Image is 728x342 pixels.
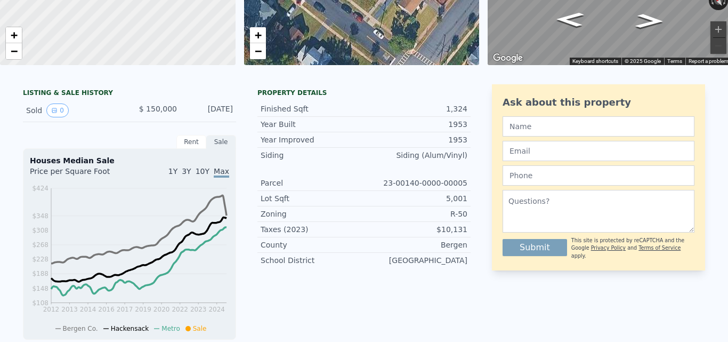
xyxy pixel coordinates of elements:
[11,28,18,42] span: +
[32,212,48,220] tspan: $348
[254,44,261,58] span: −
[503,239,567,256] button: Submit
[139,105,177,113] span: $ 150,000
[172,306,188,313] tspan: 2022
[43,306,60,313] tspan: 2012
[32,241,48,249] tspan: $268
[364,240,467,250] div: Bergen
[503,165,694,186] input: Phone
[261,134,364,145] div: Year Improved
[176,135,206,149] div: Rent
[364,134,467,145] div: 1953
[261,209,364,219] div: Zoning
[710,21,726,37] button: Zoom in
[364,104,467,114] div: 1,324
[32,270,48,277] tspan: $188
[364,224,467,235] div: $10,131
[250,43,266,59] a: Zoom out
[190,306,207,313] tspan: 2023
[32,227,48,234] tspan: $308
[63,325,98,332] span: Bergen Co.
[544,9,596,30] path: Go Northwest, Sutton Ave
[261,255,364,266] div: School District
[214,167,229,178] span: Max
[254,28,261,42] span: +
[364,150,467,161] div: Siding (Alum/Vinyl)
[161,325,180,332] span: Metro
[23,89,236,99] div: LISTING & SALE HISTORY
[6,43,22,59] a: Zoom out
[111,325,149,332] span: Hackensack
[624,11,676,32] path: Go Southeast, Sutton Ave
[32,256,48,263] tspan: $228
[32,299,48,307] tspan: $108
[364,119,467,130] div: 1953
[364,178,467,188] div: 23-00140-0000-00005
[261,119,364,130] div: Year Built
[364,255,467,266] div: [GEOGRAPHIC_DATA]
[30,166,130,183] div: Price per Square Foot
[26,104,121,117] div: Sold
[261,178,364,188] div: Parcel
[32,285,48,292] tspan: $148
[135,306,151,313] tspan: 2019
[572,58,618,65] button: Keyboard shortcuts
[61,306,78,313] tspan: 2013
[261,193,364,204] div: Lot Sqft
[503,116,694,137] input: Name
[153,306,170,313] tspan: 2020
[490,51,525,65] a: Open this area in Google Maps (opens a new window)
[208,306,225,313] tspan: 2024
[571,237,694,260] div: This site is protected by reCAPTCHA and the Google and apply.
[261,104,364,114] div: Finished Sqft
[250,27,266,43] a: Zoom in
[80,306,96,313] tspan: 2014
[261,150,364,161] div: Siding
[182,167,191,176] span: 3Y
[710,38,726,54] button: Zoom out
[117,306,133,313] tspan: 2017
[364,209,467,219] div: R-50
[30,155,229,166] div: Houses Median Sale
[32,185,48,192] tspan: $424
[257,89,471,97] div: Property details
[185,104,233,117] div: [DATE]
[193,325,207,332] span: Sale
[591,245,626,251] a: Privacy Policy
[11,44,18,58] span: −
[261,240,364,250] div: County
[625,58,661,64] span: © 2025 Google
[98,306,115,313] tspan: 2016
[6,27,22,43] a: Zoom in
[168,167,177,176] span: 1Y
[196,167,209,176] span: 10Y
[261,224,364,235] div: Taxes (2023)
[503,95,694,110] div: Ask about this property
[667,58,682,64] a: Terms (opens in new tab)
[503,141,694,161] input: Email
[490,51,525,65] img: Google
[206,135,236,149] div: Sale
[638,245,681,251] a: Terms of Service
[364,193,467,204] div: 5,001
[46,104,69,117] button: View historical data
